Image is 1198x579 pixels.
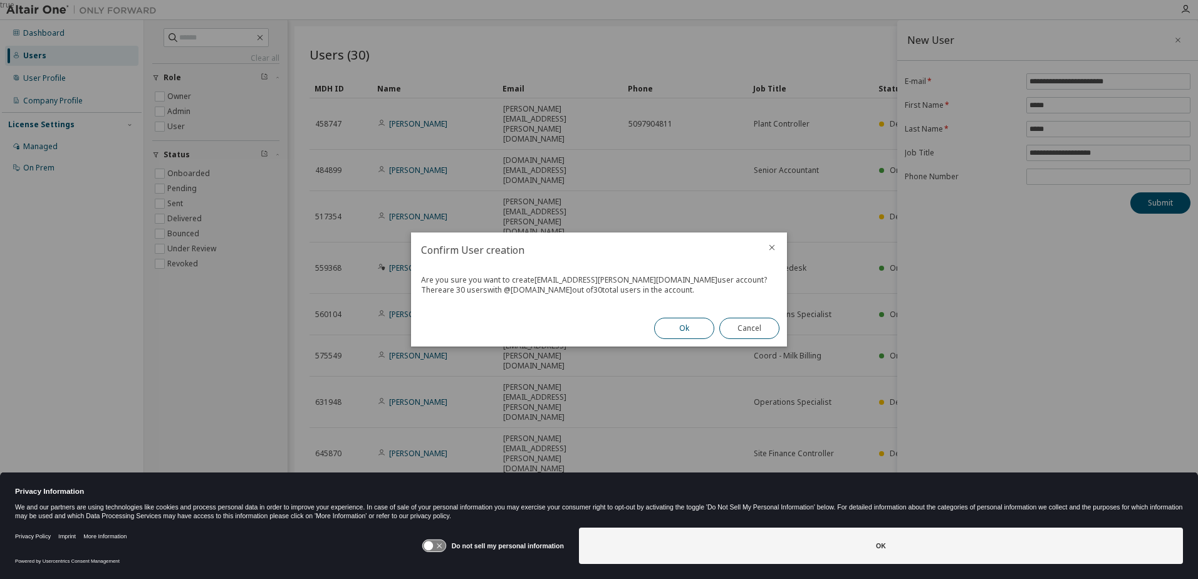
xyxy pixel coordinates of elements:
[421,275,777,285] div: Are you sure you want to create [EMAIL_ADDRESS][PERSON_NAME][DOMAIN_NAME] user account?
[767,243,777,253] button: close
[654,318,714,339] button: Ok
[421,285,777,295] div: There are 30 users with @ [DOMAIN_NAME] out of 30 total users in the account.
[719,318,779,339] button: Cancel
[411,232,757,268] h2: Confirm User creation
